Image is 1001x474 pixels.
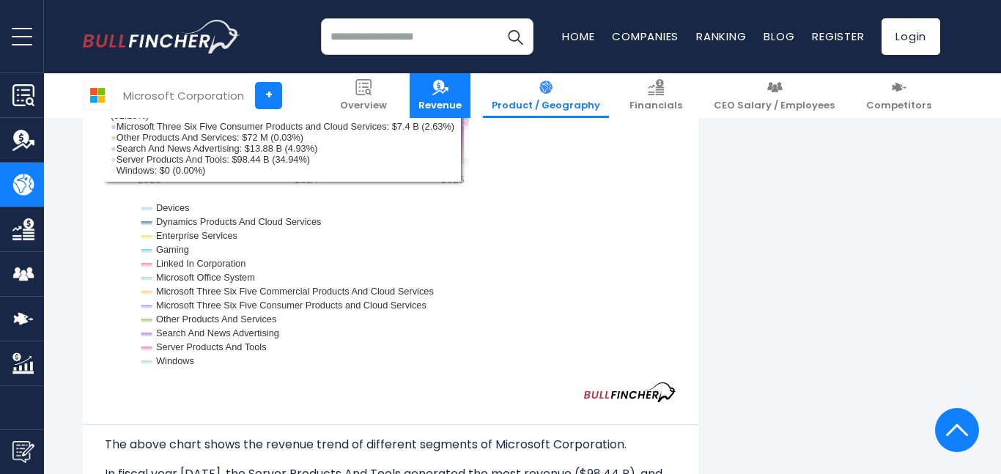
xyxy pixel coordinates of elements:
button: Search [497,18,533,55]
span: Overview [340,100,387,112]
text: 2023 [138,173,161,187]
a: Competitors [857,73,940,118]
a: Blog [764,29,794,44]
text: 2025 [441,173,465,187]
text: $100B [111,121,138,132]
text: Dynamics Products And Cloud Services [156,216,321,227]
text: Windows [156,355,194,366]
text: Enterprise Services [156,230,237,241]
text: Microsoft Three Six Five Consumer Products and Cloud Services [156,300,426,311]
a: Companies [612,29,679,44]
text: Gaming [156,244,189,255]
a: Register [812,29,864,44]
span: Financials [629,100,682,112]
a: + [255,82,282,109]
span: Revenue [418,100,462,112]
a: Product / Geography [483,73,609,118]
a: Login [882,18,940,55]
div: Microsoft Corporation [123,87,244,104]
a: Go to homepage [83,20,240,53]
span: Product / Geography [492,100,600,112]
text: Other Products And Services [156,314,276,325]
img: bullfincher logo [83,20,240,53]
a: Ranking [696,29,746,44]
text: Microsoft Three Six Five Commercial Products And Cloud Services [156,286,434,297]
text: $0 [128,158,138,169]
img: MSFT logo [84,81,111,109]
text: Server Products And Tools [156,341,267,352]
text: Linked In Corporation [156,258,245,269]
a: Revenue [410,73,470,118]
text: 2024 [295,173,319,187]
span: Competitors [866,100,931,112]
a: Financials [621,73,691,118]
text: Microsoft Office System [156,272,255,283]
p: The above chart shows the revenue trend of different segments of Microsoft Corporation. [105,436,676,453]
text: Devices [156,202,190,213]
text: Search And News Advertising [156,327,279,338]
a: Overview [331,73,396,118]
a: Home [562,29,594,44]
svg: Microsoft Corporation's Segments Revenue Trend [105,16,471,382]
span: CEO Salary / Employees [714,100,835,112]
a: CEO Salary / Employees [705,73,843,118]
